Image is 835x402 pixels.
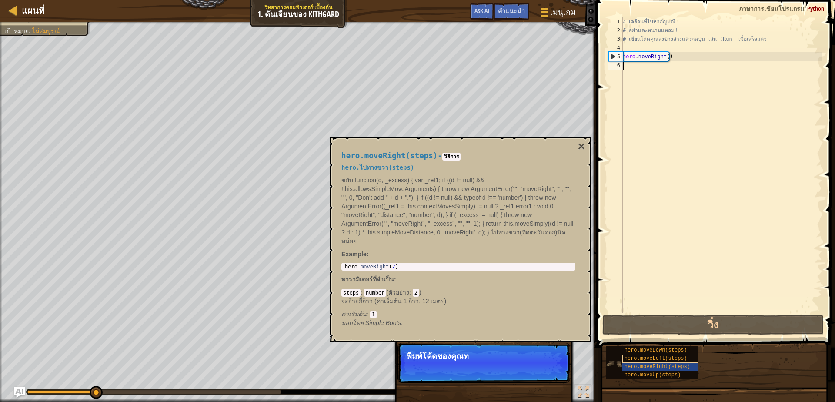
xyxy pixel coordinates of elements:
[602,315,824,335] button: วิ่ง
[534,3,581,24] button: เมนูเกม
[341,288,575,318] div: ( )
[14,387,25,398] button: Ask AI
[608,26,623,35] div: 2
[341,319,403,326] em: Simple Boots.
[32,27,60,34] span: ไม่สมบูรณ์
[341,311,367,318] span: ค่าเริ่มต้น
[608,44,623,52] div: 4
[341,251,368,258] strong: :
[341,297,575,305] p: จะย้ายกี่ก้าว (ค่าเริ่มต้น 1 ก้าว, 12 เมตร)
[625,355,687,362] span: hero.moveLeft(steps)
[341,289,361,297] code: steps
[341,151,438,160] span: hero.moveRight(steps)
[550,7,576,18] span: เมนูเกม
[608,17,623,26] div: 1
[470,3,494,20] button: Ask AI
[17,5,44,17] a: แผนที่
[367,311,370,318] span: :
[578,141,585,153] button: ×
[606,355,622,372] img: portrait.png
[807,4,824,13] span: Python
[498,7,525,15] span: คำแนะนำ
[608,35,623,44] div: 3
[341,276,394,283] span: พารามิเตอร์ที่จำเป็น
[409,289,413,296] span: :
[625,372,681,378] span: hero.moveUp(steps)
[341,319,365,326] span: มอบโดย
[341,152,575,160] h4: -
[804,4,807,13] span: :
[413,289,419,297] code: 2
[394,276,396,283] span: :
[474,7,489,15] span: Ask AI
[625,347,687,353] span: hero.moveDown(steps)
[442,153,461,161] code: วิธีการ
[364,289,386,297] code: number
[22,5,44,17] span: แผนที่
[388,289,409,296] span: ตัวอย่าง
[341,251,367,258] span: Example
[341,176,575,245] p: ขยับ function(d, _excess) { var _ref1; if ((d != null) && !this.allowsSimpleMoveArguments) { thro...
[29,27,32,34] span: :
[361,289,364,296] span: :
[739,4,804,13] span: ภาษาการเขียนโปรแกรม
[608,61,623,70] div: 6
[341,164,414,171] span: hero.ไปทางขวา(steps)
[4,27,29,34] span: เป้าหมาย
[370,311,377,318] code: 1
[574,384,592,402] button: สลับเป็นเต็มจอ
[609,52,623,61] div: 5
[625,364,690,370] span: hero.moveRight(steps)
[407,352,561,361] p: พิมพ์โค้ดของคุณท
